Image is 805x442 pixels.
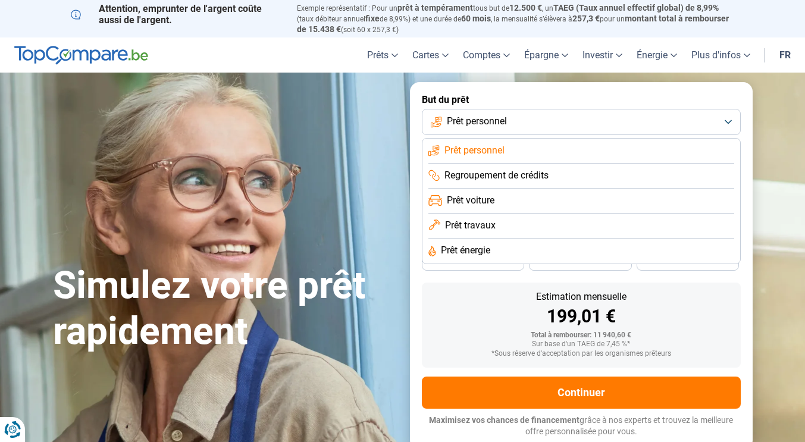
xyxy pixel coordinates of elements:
span: Prêt travaux [445,219,496,232]
div: *Sous réserve d'acceptation par les organismes prêteurs [431,350,731,358]
span: montant total à rembourser de 15.438 € [297,14,729,34]
span: Prêt personnel [444,144,505,157]
span: 60 mois [461,14,491,23]
h1: Simulez votre prêt rapidement [53,263,396,355]
button: Continuer [422,377,741,409]
span: fixe [365,14,380,23]
button: Prêt personnel [422,109,741,135]
span: prêt à tempérament [397,3,473,12]
div: 199,01 € [431,308,731,325]
a: Plus d'infos [684,37,757,73]
a: fr [772,37,798,73]
span: Prêt personnel [447,115,507,128]
a: Investir [575,37,629,73]
span: 24 mois [675,258,701,265]
p: Attention, emprunter de l'argent coûte aussi de l'argent. [71,3,283,26]
span: Prêt voiture [447,194,494,207]
p: Exemple représentatif : Pour un tous but de , un (taux débiteur annuel de 8,99%) et une durée de ... [297,3,735,35]
span: Prêt énergie [441,244,490,257]
span: 12.500 € [509,3,542,12]
div: Estimation mensuelle [431,292,731,302]
a: Cartes [405,37,456,73]
div: Total à rembourser: 11 940,60 € [431,331,731,340]
span: 257,3 € [572,14,600,23]
span: Maximisez vos chances de financement [429,415,580,425]
a: Comptes [456,37,517,73]
a: Épargne [517,37,575,73]
a: Énergie [629,37,684,73]
img: TopCompare [14,46,148,65]
div: Sur base d'un TAEG de 7,45 %* [431,340,731,349]
a: Prêts [360,37,405,73]
span: TAEG (Taux annuel effectif global) de 8,99% [553,3,719,12]
label: But du prêt [422,94,741,105]
span: 36 mois [460,258,486,265]
span: 30 mois [567,258,593,265]
span: Regroupement de crédits [444,169,549,182]
p: grâce à nos experts et trouvez la meilleure offre personnalisée pour vous. [422,415,741,438]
